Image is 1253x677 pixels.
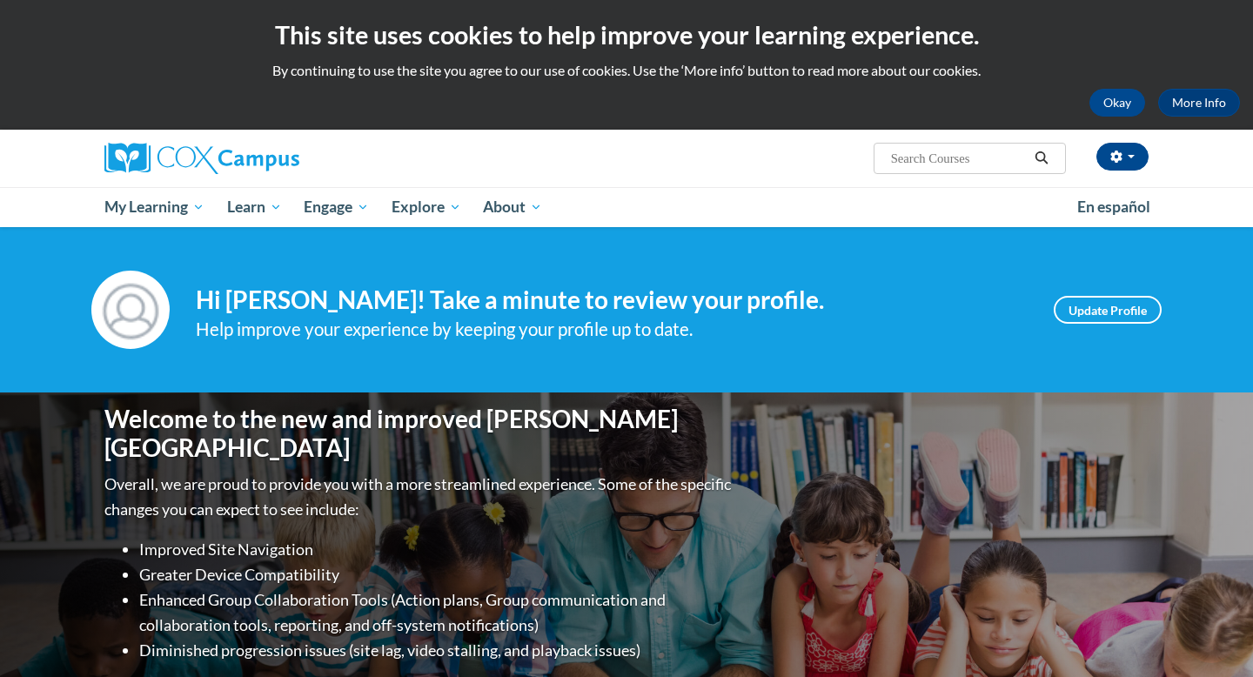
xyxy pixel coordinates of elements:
[216,187,293,227] a: Learn
[1054,296,1162,324] a: Update Profile
[104,405,735,463] h1: Welcome to the new and improved [PERSON_NAME][GEOGRAPHIC_DATA]
[139,587,735,638] li: Enhanced Group Collaboration Tools (Action plans, Group communication and collaboration tools, re...
[1096,143,1149,171] button: Account Settings
[91,271,170,349] img: Profile Image
[1183,607,1239,663] iframe: Button to launch messaging window
[292,187,380,227] a: Engage
[104,143,435,174] a: Cox Campus
[304,197,369,218] span: Engage
[139,638,735,663] li: Diminished progression issues (site lag, video stalling, and playback issues)
[139,537,735,562] li: Improved Site Navigation
[392,197,461,218] span: Explore
[227,197,282,218] span: Learn
[78,187,1175,227] div: Main menu
[1089,89,1145,117] button: Okay
[104,143,299,174] img: Cox Campus
[483,197,542,218] span: About
[196,315,1028,344] div: Help improve your experience by keeping your profile up to date.
[13,61,1240,80] p: By continuing to use the site you agree to our use of cookies. Use the ‘More info’ button to read...
[889,148,1029,169] input: Search Courses
[13,17,1240,52] h2: This site uses cookies to help improve your learning experience.
[380,187,472,227] a: Explore
[1077,198,1150,216] span: En español
[196,285,1028,315] h4: Hi [PERSON_NAME]! Take a minute to review your profile.
[1066,189,1162,225] a: En español
[104,472,735,522] p: Overall, we are proud to provide you with a more streamlined experience. Some of the specific cha...
[1158,89,1240,117] a: More Info
[139,562,735,587] li: Greater Device Compatibility
[104,197,204,218] span: My Learning
[472,187,554,227] a: About
[93,187,216,227] a: My Learning
[1029,148,1055,169] button: Search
